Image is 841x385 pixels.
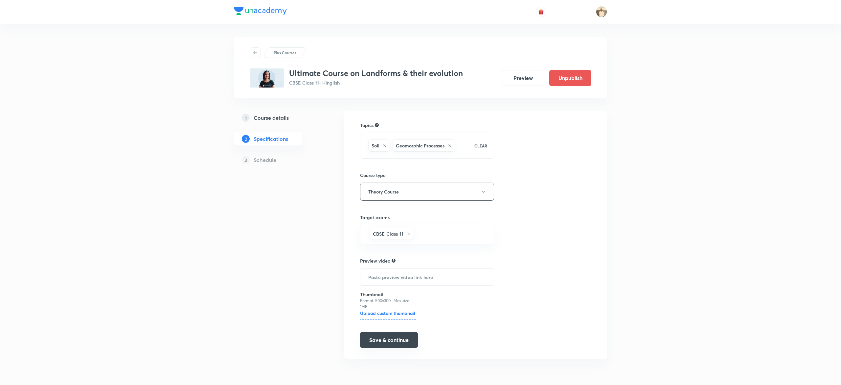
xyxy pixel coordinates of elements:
[234,7,287,17] a: Company Logo
[234,7,287,15] img: Company Logo
[289,79,463,86] p: CBSE Class 11 • Hinglish
[396,142,444,149] h6: Geomorphic Processes
[536,7,546,17] button: avatar
[502,70,544,86] button: Preview
[274,50,296,56] p: Plus Courses
[360,291,416,298] h6: Thumbnail
[360,122,374,129] h6: Topics
[242,135,250,143] p: 2
[372,142,379,149] h6: Soil
[596,6,607,17] img: Chandrakant Deshmukh
[254,114,289,122] h5: Course details
[490,234,491,235] button: Open
[242,114,250,122] p: 1
[474,143,487,149] p: CLEAR
[254,135,288,143] h5: Specifications
[360,310,416,320] h6: Upload custom thumbnail
[375,122,379,128] div: Search for topics
[360,298,416,310] p: Format: 500x300 · Max size: 1MB
[289,68,463,78] h3: Ultimate Course on Landforms & their evolution
[549,70,591,86] button: Unpublish
[373,230,403,237] h6: CBSE Class 11
[360,214,494,221] h6: Target exams
[538,9,544,15] img: avatar
[360,332,418,348] button: Save & continue
[242,156,250,164] p: 3
[360,257,390,264] h6: Preview video
[250,68,284,88] img: E2CE306D-C8D1-4E3D-991F-679B49E58D8A_plus.png
[360,269,494,285] input: Paste preview video link here
[254,156,276,164] h5: Schedule
[392,258,396,264] div: Explain about your course, what you’ll be teaching, how it will help learners in their preparation
[234,111,323,124] a: 1Course details
[360,172,494,179] h6: Course type
[360,183,494,201] button: Theory Course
